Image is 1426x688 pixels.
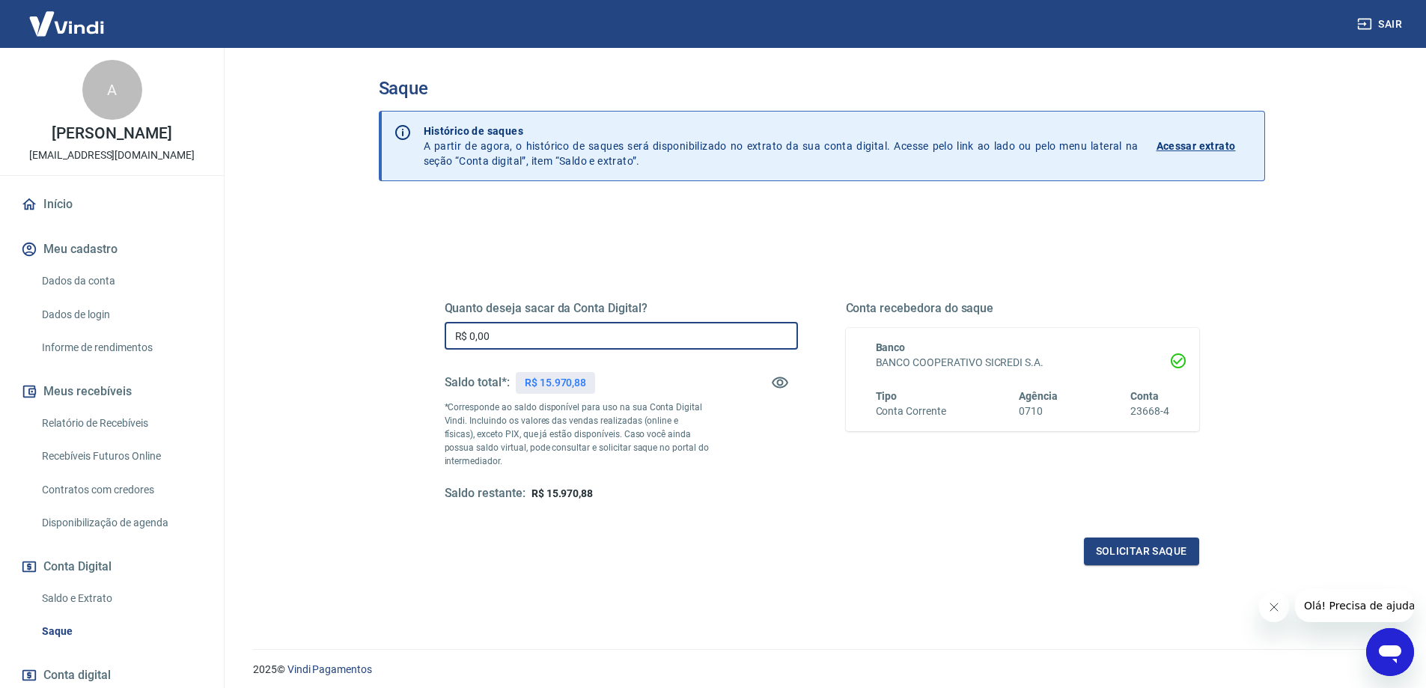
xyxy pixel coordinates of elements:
span: Conta digital [43,665,111,686]
a: Recebíveis Futuros Online [36,441,206,472]
h5: Saldo restante: [445,486,525,502]
iframe: Botão para abrir a janela de mensagens [1366,628,1414,676]
button: Conta Digital [18,550,206,583]
a: Informe de rendimentos [36,332,206,363]
span: Agência [1019,390,1058,402]
h5: Saldo total*: [445,375,510,390]
span: Tipo [876,390,898,402]
p: A partir de agora, o histórico de saques será disponibilizado no extrato da sua conta digital. Ac... [424,124,1139,168]
a: Saldo e Extrato [36,583,206,614]
a: Dados de login [36,299,206,330]
p: *Corresponde ao saldo disponível para uso na sua Conta Digital Vindi. Incluindo os valores das ve... [445,401,710,468]
button: Meus recebíveis [18,375,206,408]
p: 2025 © [253,662,1390,678]
p: Histórico de saques [424,124,1139,138]
button: Sair [1354,10,1408,38]
a: Contratos com credores [36,475,206,505]
h5: Conta recebedora do saque [846,301,1199,316]
h6: Conta Corrente [876,404,946,419]
p: Acessar extrato [1157,138,1236,153]
a: Acessar extrato [1157,124,1252,168]
h5: Quanto deseja sacar da Conta Digital? [445,301,798,316]
h6: 23668-4 [1130,404,1169,419]
a: Saque [36,616,206,647]
a: Início [18,188,206,221]
span: Olá! Precisa de ajuda? [9,10,126,22]
h6: 0710 [1019,404,1058,419]
p: [PERSON_NAME] [52,126,171,141]
span: Conta [1130,390,1159,402]
a: Dados da conta [36,266,206,296]
span: Banco [876,341,906,353]
a: Relatório de Recebíveis [36,408,206,439]
p: [EMAIL_ADDRESS][DOMAIN_NAME] [29,147,195,163]
button: Meu cadastro [18,233,206,266]
div: A [82,60,142,120]
a: Disponibilização de agenda [36,508,206,538]
h6: BANCO COOPERATIVO SICREDI S.A. [876,355,1169,371]
a: Vindi Pagamentos [287,663,372,675]
p: R$ 15.970,88 [525,375,586,391]
iframe: Fechar mensagem [1259,592,1289,622]
img: Vindi [18,1,115,46]
span: R$ 15.970,88 [531,487,593,499]
h3: Saque [379,78,1265,99]
iframe: Mensagem da empresa [1295,589,1414,622]
button: Solicitar saque [1084,538,1199,565]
